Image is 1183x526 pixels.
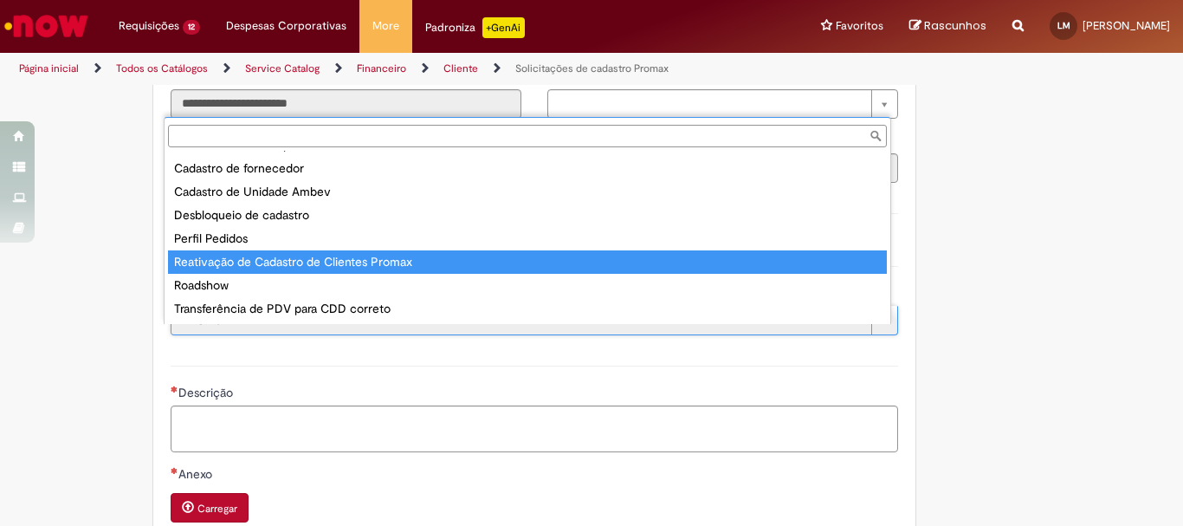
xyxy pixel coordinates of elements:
[168,157,887,180] div: Cadastro de fornecedor
[168,274,887,297] div: Roadshow
[168,227,887,250] div: Perfil Pedidos
[165,151,890,324] ul: Tipo de solicitação
[168,204,887,227] div: Desbloqueio de cadastro
[168,180,887,204] div: Cadastro de Unidade Ambev
[168,250,887,274] div: Reativação de Cadastro de Clientes Promax
[168,297,887,321] div: Transferência de PDV para CDD correto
